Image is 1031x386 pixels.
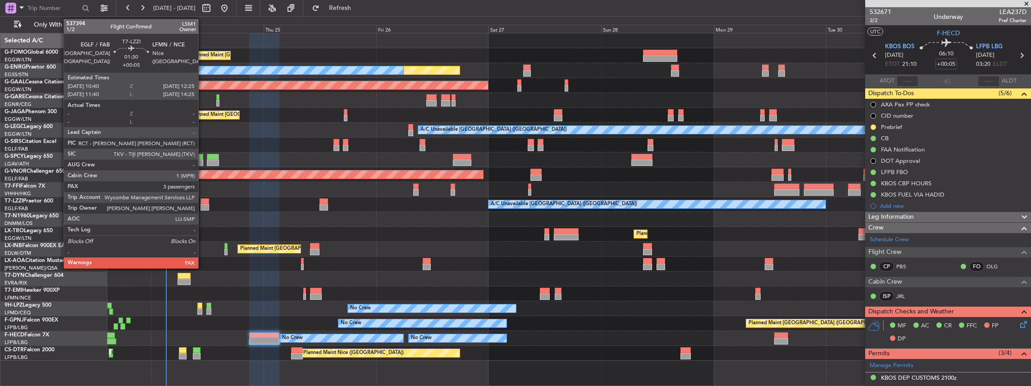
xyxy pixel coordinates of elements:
[992,322,999,331] span: FP
[5,294,31,301] a: LFMN/NCE
[5,139,22,144] span: G-SIRS
[986,262,1007,271] a: OLG
[881,112,913,119] div: CID number
[879,262,894,271] div: CP
[5,161,29,167] a: LGAV/ATH
[191,49,333,62] div: Planned Maint [GEOGRAPHIC_DATA] ([GEOGRAPHIC_DATA])
[5,124,24,129] span: G-LEGC
[5,220,32,227] a: DNMM/LOS
[937,28,960,38] span: F-HECD
[868,212,914,222] span: Leg Information
[868,223,884,233] span: Crew
[303,346,404,360] div: Planned Maint Nice ([GEOGRAPHIC_DATA])
[881,191,944,198] div: KBOS FUEL VIA HADID
[999,7,1026,17] span: LEA237D
[902,60,917,69] span: 21:10
[868,307,954,317] span: Dispatch Checks and Weather
[5,303,51,308] a: 9H-LPZLegacy 500
[999,88,1012,98] span: (5/6)
[870,235,909,244] a: Schedule Crew
[488,25,601,33] div: Sat 27
[5,50,27,55] span: G-FOMO
[5,79,25,85] span: G-GAAL
[5,243,76,248] a: LX-INBFalcon 900EX EASy II
[321,5,359,11] span: Refresh
[5,332,24,338] span: F-HECD
[881,157,920,165] div: DOT Approval
[748,317,890,330] div: Planned Maint [GEOGRAPHIC_DATA] ([GEOGRAPHIC_DATA])
[5,56,32,63] a: EGGW/LTN
[5,109,25,115] span: G-JAGA
[944,322,952,331] span: CR
[5,124,53,129] a: G-LEGCLegacy 600
[5,250,31,257] a: EDLW/DTM
[885,51,903,60] span: [DATE]
[5,258,69,263] a: LX-AOACitation Mustang
[411,331,432,345] div: No Crew
[282,331,303,345] div: No Crew
[5,79,79,85] a: G-GAALCessna Citation XLS+
[109,18,124,26] div: [DATE]
[885,60,900,69] span: ETOT
[870,361,913,370] a: Manage Permits
[10,18,98,32] button: Only With Activity
[5,273,25,278] span: T7-DYN
[111,346,157,360] div: Planned Maint Sofia
[5,339,28,346] a: LFPB/LBG
[5,243,22,248] span: LX-INB
[5,303,23,308] span: 9H-LPZ
[868,247,902,257] span: Flight Crew
[867,28,883,36] button: UTC
[881,374,957,381] div: KBOS DEP CUSTOMS 2100z
[999,348,1012,358] span: (3/4)
[5,64,56,70] a: G-ENRGPraetor 600
[881,123,902,131] div: Prebrief
[969,262,984,271] div: FO
[5,273,64,278] a: T7-DYNChallenger 604
[5,324,28,331] a: LFPB/LBG
[881,101,930,108] div: AXA Pax PP check
[5,228,24,234] span: LX-TRO
[420,123,567,137] div: A/C Unavailable [GEOGRAPHIC_DATA] ([GEOGRAPHIC_DATA])
[5,94,79,100] a: G-GARECessna Citation XLS+
[5,280,27,286] a: EVRA/RIX
[881,168,908,176] div: LFPB FBO
[5,288,59,293] a: T7-EMIHawker 900XP
[308,1,362,15] button: Refresh
[5,354,28,361] a: LFPB/LBG
[240,242,382,256] div: Planned Maint [GEOGRAPHIC_DATA] ([GEOGRAPHIC_DATA])
[5,235,32,242] a: EGGW/LTN
[868,277,902,287] span: Cabin Crew
[5,71,28,78] a: EGSS/STN
[264,25,376,33] div: Thu 25
[5,317,58,323] a: F-GPNJFalcon 900EX
[5,154,24,159] span: G-SPCY
[5,94,25,100] span: G-GARE
[5,205,28,212] a: EGLF/FAB
[870,17,891,24] span: 2/2
[999,17,1026,24] span: Pref Charter
[341,317,361,330] div: No Crew
[23,22,95,28] span: Only With Activity
[868,349,890,359] span: Permits
[714,25,826,33] div: Mon 29
[881,134,889,142] div: CB
[880,202,1026,210] div: Add new
[5,109,57,115] a: G-JAGAPhenom 300
[5,228,53,234] a: LX-TROLegacy 650
[5,86,32,93] a: EGGW/LTN
[5,184,20,189] span: T7-FFI
[5,116,32,123] a: EGGW/LTN
[826,25,939,33] div: Tue 30
[898,322,906,331] span: MF
[976,51,995,60] span: [DATE]
[5,64,26,70] span: G-ENRG
[5,309,31,316] a: LFMD/CEQ
[5,198,53,204] a: T7-LZZIPraetor 600
[5,190,31,197] a: VHHH/HKG
[5,101,32,108] a: EGNR/CEG
[5,175,28,182] a: EGLF/FAB
[5,258,25,263] span: LX-AOA
[636,227,778,241] div: Planned Maint [GEOGRAPHIC_DATA] ([GEOGRAPHIC_DATA])
[5,50,58,55] a: G-FOMOGlobal 6000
